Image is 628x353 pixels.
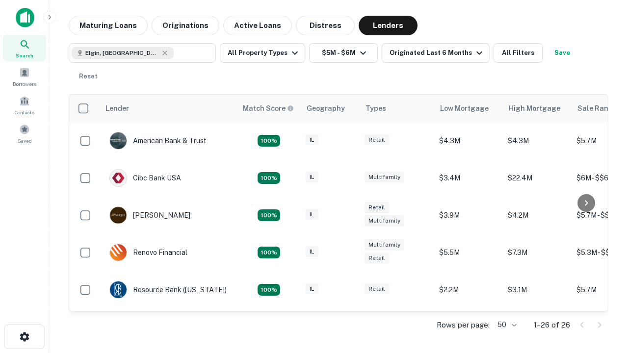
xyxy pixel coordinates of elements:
img: picture [110,207,127,224]
th: Geography [301,95,360,122]
div: 50 [494,318,518,332]
div: Renovo Financial [109,244,187,261]
td: $4.2M [503,197,572,234]
iframe: Chat Widget [579,275,628,322]
a: Contacts [3,92,46,118]
div: IL [306,209,318,220]
td: $4.3M [503,122,572,159]
td: $2.2M [434,271,503,308]
div: Lender [105,102,129,114]
button: Originated Last 6 Months [382,43,490,63]
span: Search [16,51,33,59]
td: $22.4M [503,159,572,197]
button: All Property Types [220,43,305,63]
td: $4M [503,308,572,346]
div: Matching Properties: 4, hasApolloMatch: undefined [258,284,280,296]
th: Lender [100,95,237,122]
td: $3.4M [434,159,503,197]
div: Resource Bank ([US_STATE]) [109,281,227,299]
div: Matching Properties: 4, hasApolloMatch: undefined [258,172,280,184]
div: Retail [365,202,389,213]
button: Save your search to get updates of matches that match your search criteria. [547,43,578,63]
button: Lenders [359,16,418,35]
button: Originations [152,16,219,35]
th: Types [360,95,434,122]
a: Saved [3,120,46,147]
div: Cibc Bank USA [109,169,181,187]
th: Low Mortgage [434,95,503,122]
img: picture [110,132,127,149]
div: Matching Properties: 4, hasApolloMatch: undefined [258,209,280,221]
div: IL [306,172,318,183]
div: American Bank & Trust [109,132,207,150]
td: $4.3M [434,122,503,159]
div: IL [306,246,318,257]
span: Contacts [15,108,34,116]
p: Rows per page: [437,319,490,331]
span: Saved [18,137,32,145]
td: $7.3M [503,234,572,271]
div: High Mortgage [509,102,560,114]
div: Types [366,102,386,114]
div: Retail [365,252,389,264]
img: capitalize-icon.png [16,8,34,27]
span: Elgin, [GEOGRAPHIC_DATA], [GEOGRAPHIC_DATA] [85,49,159,57]
button: Maturing Loans [69,16,148,35]
th: Capitalize uses an advanced AI algorithm to match your search with the best lender. The match sco... [237,95,301,122]
div: Multifamily [365,239,404,251]
div: Matching Properties: 7, hasApolloMatch: undefined [258,135,280,147]
button: Reset [73,67,104,86]
th: High Mortgage [503,95,572,122]
img: picture [110,244,127,261]
div: Multifamily [365,215,404,227]
td: $3.9M [434,197,503,234]
div: Capitalize uses an advanced AI algorithm to match your search with the best lender. The match sco... [243,103,294,114]
div: IL [306,134,318,146]
div: Multifamily [365,172,404,183]
img: picture [110,281,127,298]
div: Geography [307,102,345,114]
td: $3.1M [503,271,572,308]
a: Borrowers [3,63,46,90]
p: 1–26 of 26 [534,319,570,331]
div: Originated Last 6 Months [390,47,485,59]
div: Retail [365,283,389,295]
button: $5M - $6M [309,43,378,63]
div: Retail [365,134,389,146]
div: Matching Properties: 4, hasApolloMatch: undefined [258,247,280,258]
button: Distress [296,16,355,35]
div: [PERSON_NAME] [109,206,190,224]
td: $5.5M [434,234,503,271]
span: Borrowers [13,80,36,88]
img: picture [110,170,127,186]
button: Active Loans [223,16,292,35]
button: All Filters [494,43,543,63]
div: IL [306,283,318,295]
a: Search [3,35,46,61]
h6: Match Score [243,103,292,114]
div: Low Mortgage [440,102,489,114]
td: $4M [434,308,503,346]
